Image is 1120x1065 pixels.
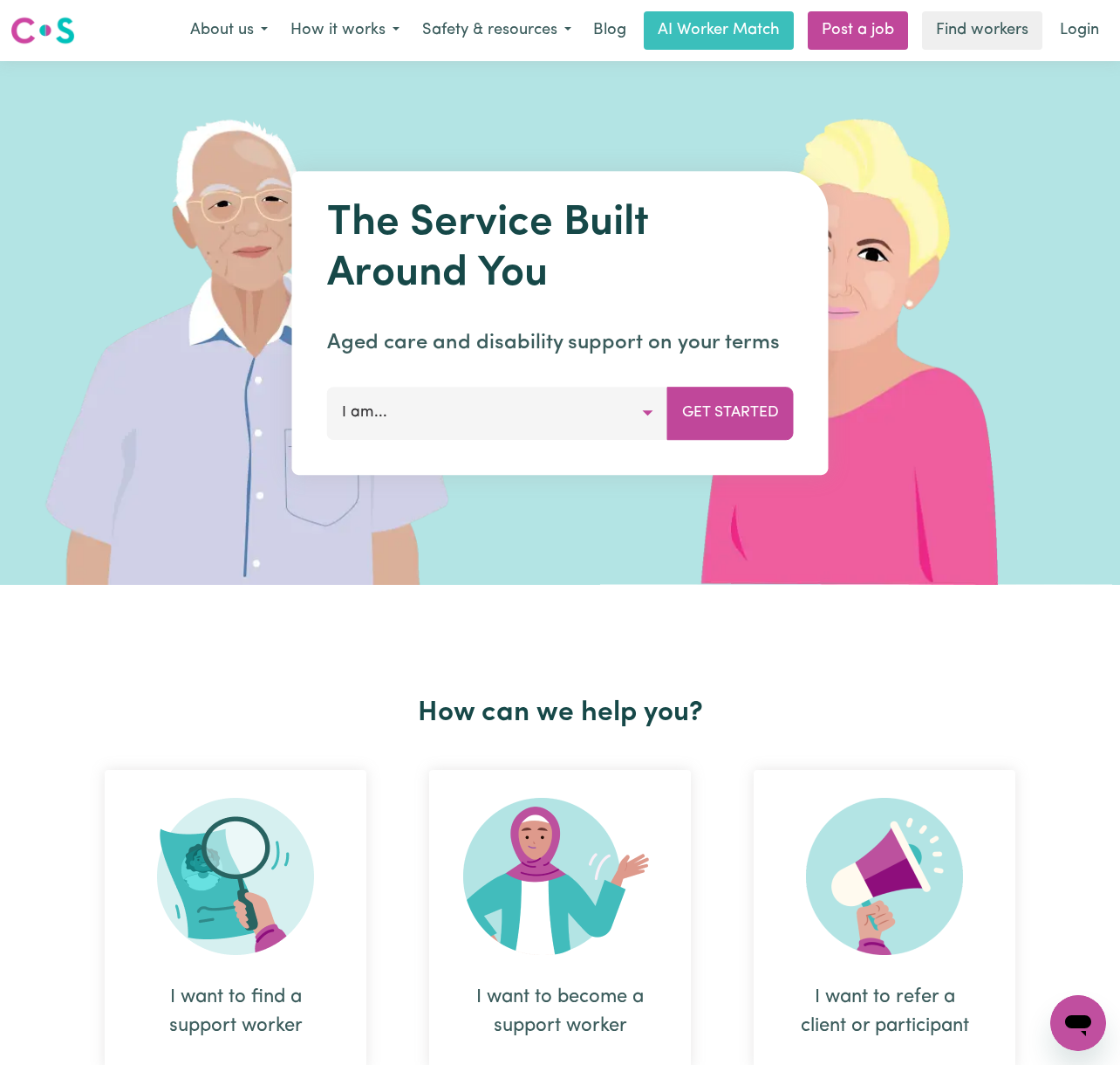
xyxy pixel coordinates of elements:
button: I am... [327,387,668,439]
img: Become Worker [463,798,657,955]
div: I want to find a support worker [147,983,324,1041]
a: AI Worker Match [644,11,794,50]
img: Careseekers logo [10,15,75,46]
img: Search [157,798,314,955]
a: Post a job [808,11,908,50]
button: Get Started [667,387,794,439]
a: Login [1049,11,1110,50]
p: Aged care and disability support on your terms [327,327,794,359]
img: Refer [806,798,963,955]
h2: How can we help you? [73,697,1047,730]
h1: The Service Built Around You [327,199,794,299]
div: I want to become a support worker [471,983,649,1041]
button: How it works [279,12,411,49]
a: Blog [583,11,637,50]
button: About us [179,12,279,49]
a: Careseekers logo [10,10,75,51]
div: I want to refer a client or participant [796,983,973,1041]
button: Safety & resources [411,12,583,49]
a: Find workers [922,11,1042,50]
iframe: Button to launch messaging window [1050,995,1106,1051]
